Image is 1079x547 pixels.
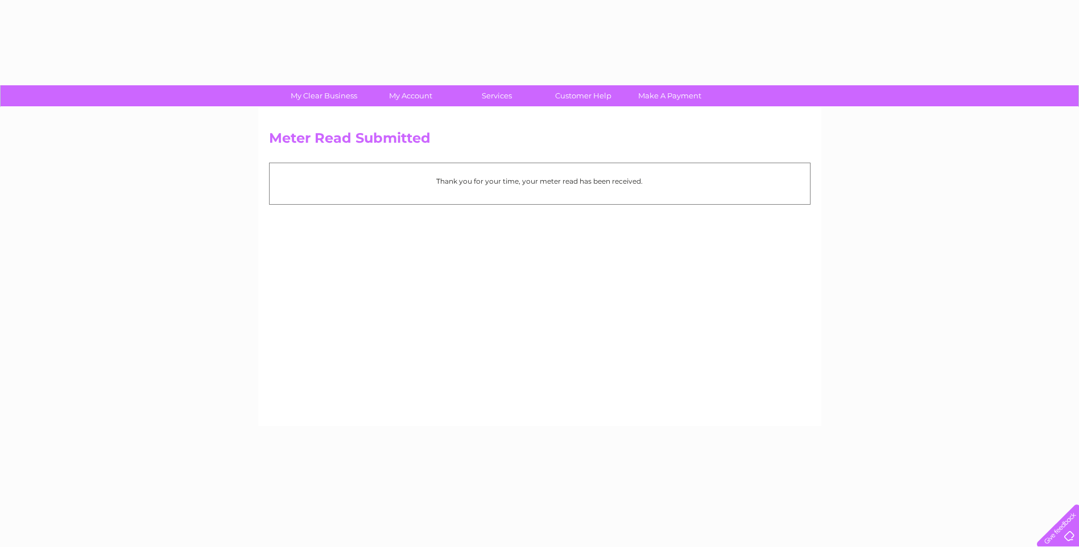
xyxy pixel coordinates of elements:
[623,85,717,106] a: Make A Payment
[536,85,630,106] a: Customer Help
[269,130,811,152] h2: Meter Read Submitted
[277,85,371,106] a: My Clear Business
[363,85,457,106] a: My Account
[275,176,804,187] p: Thank you for your time, your meter read has been received.
[450,85,544,106] a: Services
